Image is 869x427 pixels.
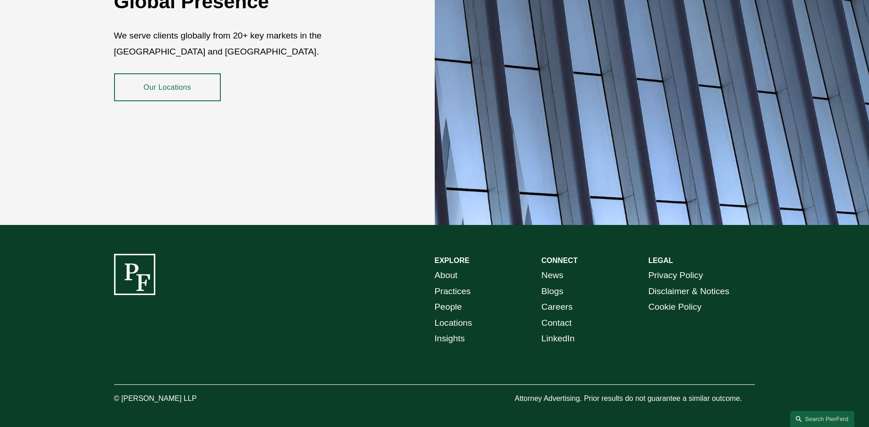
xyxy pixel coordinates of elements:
strong: CONNECT [541,257,578,264]
p: © [PERSON_NAME] LLP [114,392,248,405]
a: Privacy Policy [648,268,703,284]
strong: EXPLORE [435,257,470,264]
a: Disclaimer & Notices [648,284,729,300]
a: News [541,268,563,284]
p: We serve clients globally from 20+ key markets in the [GEOGRAPHIC_DATA] and [GEOGRAPHIC_DATA]. [114,28,381,60]
a: Locations [435,315,472,331]
strong: LEGAL [648,257,673,264]
a: Insights [435,331,465,347]
a: Blogs [541,284,563,300]
a: People [435,299,462,315]
a: About [435,268,458,284]
a: Our Locations [114,73,221,101]
a: Contact [541,315,572,331]
a: Cookie Policy [648,299,701,315]
a: Search this site [790,411,854,427]
a: LinkedIn [541,331,575,347]
a: Practices [435,284,471,300]
p: Attorney Advertising. Prior results do not guarantee a similar outcome. [514,392,755,405]
a: Careers [541,299,573,315]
